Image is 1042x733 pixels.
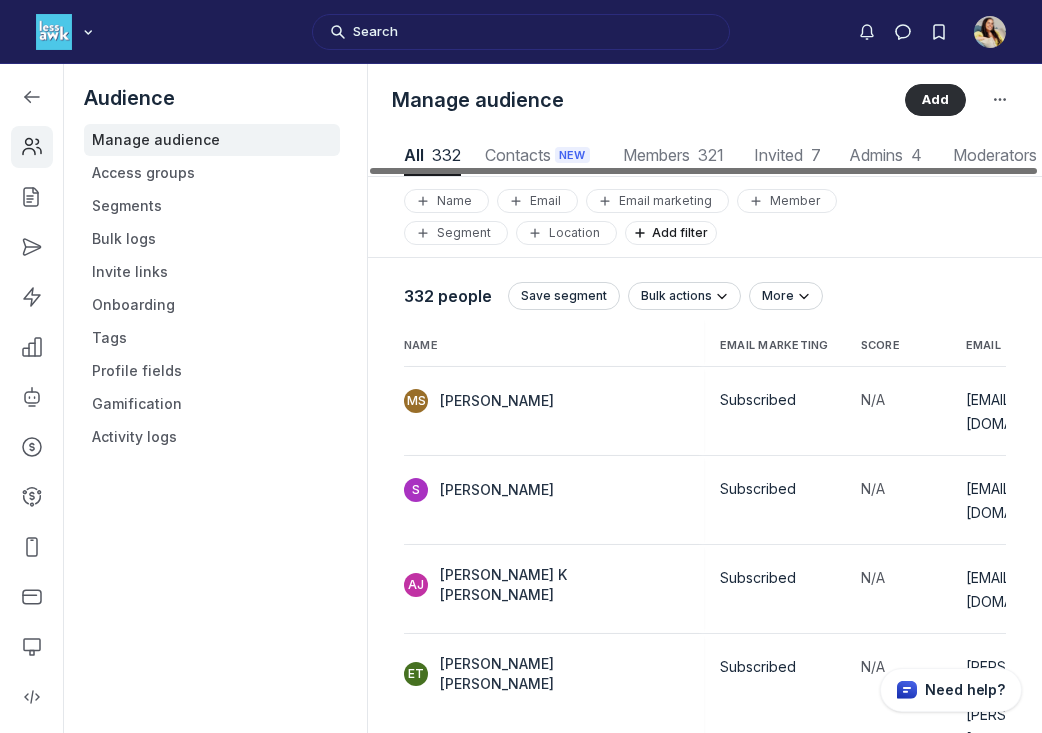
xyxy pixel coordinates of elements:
button: Direct messages [885,14,921,50]
span: Save segment [521,288,607,304]
button: [PERSON_NAME] [404,478,554,502]
button: Admins4 [847,136,925,176]
div: MS [404,389,428,413]
span: More [762,288,794,304]
button: [PERSON_NAME] K [PERSON_NAME] [404,565,656,605]
div: Name [413,193,480,209]
span: [PERSON_NAME] [440,391,554,411]
button: More [749,282,823,310]
button: Save segment [508,282,620,310]
span: Email [966,339,1001,353]
button: Email [497,189,578,213]
button: Search [312,14,730,50]
svg: Actions [990,90,1010,110]
a: Gamification [84,388,340,420]
span: N/A [861,569,885,586]
span: Add filter [652,225,716,240]
span: Bulk actions [641,288,712,304]
button: ContactsNew [485,136,596,176]
span: New [559,147,586,164]
a: Profile fields [84,355,340,387]
span: Admins [847,147,925,163]
h5: Audience [84,84,340,112]
button: Invited7 [752,136,823,176]
button: All332 [404,136,461,176]
a: Invite links [84,256,340,288]
div: S [404,478,428,502]
div: AJ [404,573,428,597]
button: Notifications [849,14,885,50]
p: Need help? [925,680,1005,700]
span: 4 [911,145,922,165]
span: Members [620,147,728,163]
span: Contacts [485,147,596,164]
button: Name [404,189,489,213]
header: Page Header [368,64,1042,136]
div: Segment [413,225,499,241]
span: Score [861,339,900,353]
span: [PERSON_NAME] [440,480,554,500]
span: Subscribed [720,569,796,586]
a: Access groups [84,157,340,189]
img: Less Awkward Hub logo [36,14,72,50]
button: Add filter [625,221,717,245]
button: Member [737,189,837,213]
a: Onboarding [84,289,340,321]
button: Circle support widget [880,668,1022,712]
div: Email [506,193,569,209]
button: Actions [982,82,1018,118]
span: Name [404,339,438,353]
span: 7 [811,145,821,165]
span: N/A [861,658,885,675]
span: 321 [698,145,724,165]
button: Segment [404,221,508,245]
a: Tags [84,322,340,354]
span: Invited [752,147,823,163]
button: Less Awkward Hub logo [36,12,98,52]
h1: Manage audience [392,86,889,114]
span: 332 people [404,286,492,306]
span: Subscribed [720,480,796,497]
button: [PERSON_NAME] [PERSON_NAME] [404,654,656,694]
button: Bookmarks [921,14,957,50]
span: 332 [432,145,461,165]
a: Activity logs [84,421,340,453]
span: Subscribed [720,391,796,408]
span: N/A [861,480,885,497]
div: ET [404,662,428,686]
span: [PERSON_NAME] K [PERSON_NAME] [440,565,656,605]
button: Email marketing [586,189,729,213]
button: Members321 [620,136,728,176]
a: Manage audience [84,124,340,156]
button: Location [516,221,617,245]
span: [PERSON_NAME] [PERSON_NAME] [440,654,656,694]
button: Add [905,84,966,116]
span: Subscribed [720,658,796,675]
div: Location [525,225,608,241]
button: [PERSON_NAME] [404,389,554,413]
div: Member [746,193,828,209]
span: Email marketing [720,339,829,353]
button: Bulk actions [628,282,741,310]
span: N/A [861,391,885,408]
div: Email marketing [595,193,720,209]
span: All [404,147,461,163]
a: Segments [84,190,340,222]
button: User menu options [974,16,1006,48]
a: Bulk logs [84,223,340,255]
